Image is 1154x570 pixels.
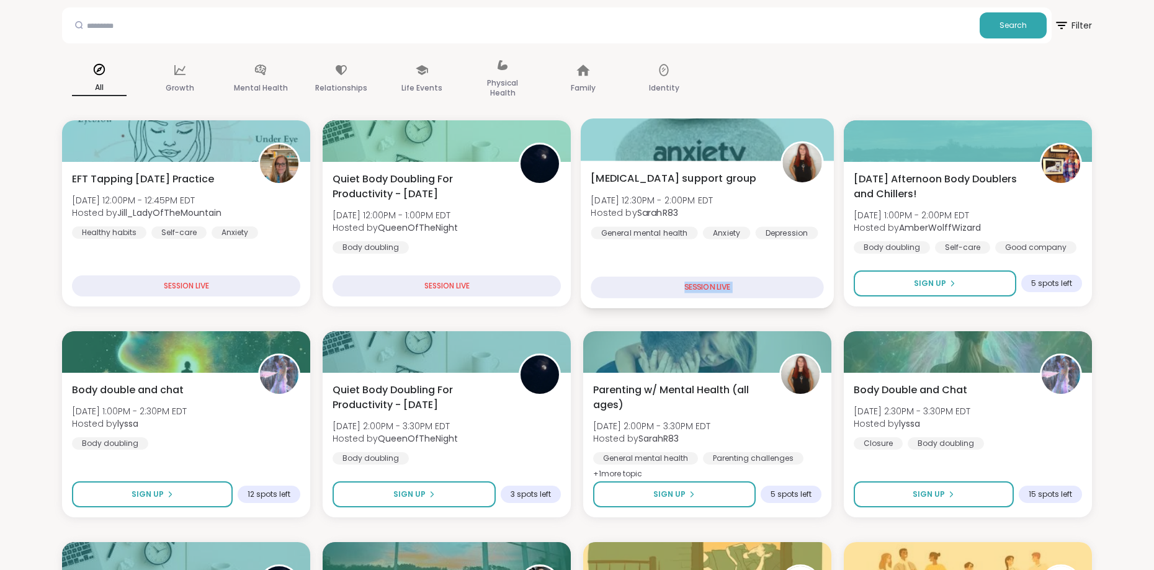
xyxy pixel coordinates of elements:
[593,383,766,412] span: Parenting w/ Mental Health (all ages)
[333,172,505,202] span: Quiet Body Doubling For Productivity - [DATE]
[72,80,127,96] p: All
[703,226,751,239] div: Anxiety
[521,145,559,183] img: QueenOfTheNight
[1029,489,1072,499] span: 15 spots left
[378,221,458,234] b: QueenOfTheNight
[393,489,426,500] span: Sign Up
[1054,11,1092,40] span: Filter
[260,145,298,183] img: Jill_LadyOfTheMountain
[782,143,821,182] img: SarahR83
[333,420,458,432] span: [DATE] 2:00PM - 3:30PM EDT
[593,452,698,465] div: General mental health
[260,355,298,394] img: lyssa
[475,76,530,100] p: Physical Health
[591,277,823,298] div: SESSION LIVE
[72,226,146,239] div: Healthy habits
[117,417,138,430] b: lyssa
[72,172,214,187] span: EFT Tapping [DATE] Practice
[378,432,458,445] b: QueenOfTheNight
[591,194,713,206] span: [DATE] 12:30PM - 2:00PM EDT
[703,452,803,465] div: Parenting challenges
[333,209,458,221] span: [DATE] 12:00PM - 1:00PM EDT
[248,489,290,499] span: 12 spots left
[333,275,561,296] div: SESSION LIVE
[854,383,967,398] span: Body Double and Chat
[638,432,679,445] b: SarahR83
[212,226,258,239] div: Anxiety
[72,437,148,450] div: Body doubling
[571,81,596,96] p: Family
[935,241,990,254] div: Self-care
[756,226,818,239] div: Depression
[854,241,930,254] div: Body doubling
[854,417,970,430] span: Hosted by
[854,221,981,234] span: Hosted by
[234,81,288,96] p: Mental Health
[521,355,559,394] img: QueenOfTheNight
[899,417,920,430] b: lyssa
[401,81,442,96] p: Life Events
[593,432,710,445] span: Hosted by
[980,12,1047,38] button: Search
[854,405,970,417] span: [DATE] 2:30PM - 3:30PM EDT
[117,207,221,219] b: Jill_LadyOfTheMountain
[591,207,713,219] span: Hosted by
[1000,20,1027,31] span: Search
[315,81,367,96] p: Relationships
[637,207,678,219] b: SarahR83
[1054,7,1092,43] button: Filter
[854,209,981,221] span: [DATE] 1:00PM - 2:00PM EDT
[653,489,686,500] span: Sign Up
[854,481,1014,507] button: Sign Up
[72,405,187,417] span: [DATE] 1:00PM - 2:30PM EDT
[854,270,1016,296] button: Sign Up
[649,81,679,96] p: Identity
[1042,355,1080,394] img: lyssa
[899,221,981,234] b: AmberWolffWizard
[781,355,820,394] img: SarahR83
[591,171,756,186] span: [MEDICAL_DATA] support group
[72,481,233,507] button: Sign Up
[333,383,505,412] span: Quiet Body Doubling For Productivity - [DATE]
[914,278,946,289] span: Sign Up
[72,275,300,296] div: SESSION LIVE
[333,481,496,507] button: Sign Up
[333,432,458,445] span: Hosted by
[151,226,207,239] div: Self-care
[854,172,1026,202] span: [DATE] Afternoon Body Doublers and Chillers!
[333,241,409,254] div: Body doubling
[72,383,184,398] span: Body double and chat
[72,207,221,219] span: Hosted by
[771,489,812,499] span: 5 spots left
[72,194,221,207] span: [DATE] 12:00PM - 12:45PM EDT
[913,489,945,500] span: Sign Up
[333,452,409,465] div: Body doubling
[333,221,458,234] span: Hosted by
[132,489,164,500] span: Sign Up
[166,81,194,96] p: Growth
[1031,278,1072,288] span: 5 spots left
[995,241,1076,254] div: Good company
[908,437,984,450] div: Body doubling
[854,437,903,450] div: Closure
[511,489,551,499] span: 3 spots left
[1042,145,1080,183] img: AmberWolffWizard
[72,417,187,430] span: Hosted by
[591,226,697,239] div: General mental health
[593,420,710,432] span: [DATE] 2:00PM - 3:30PM EDT
[593,481,756,507] button: Sign Up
